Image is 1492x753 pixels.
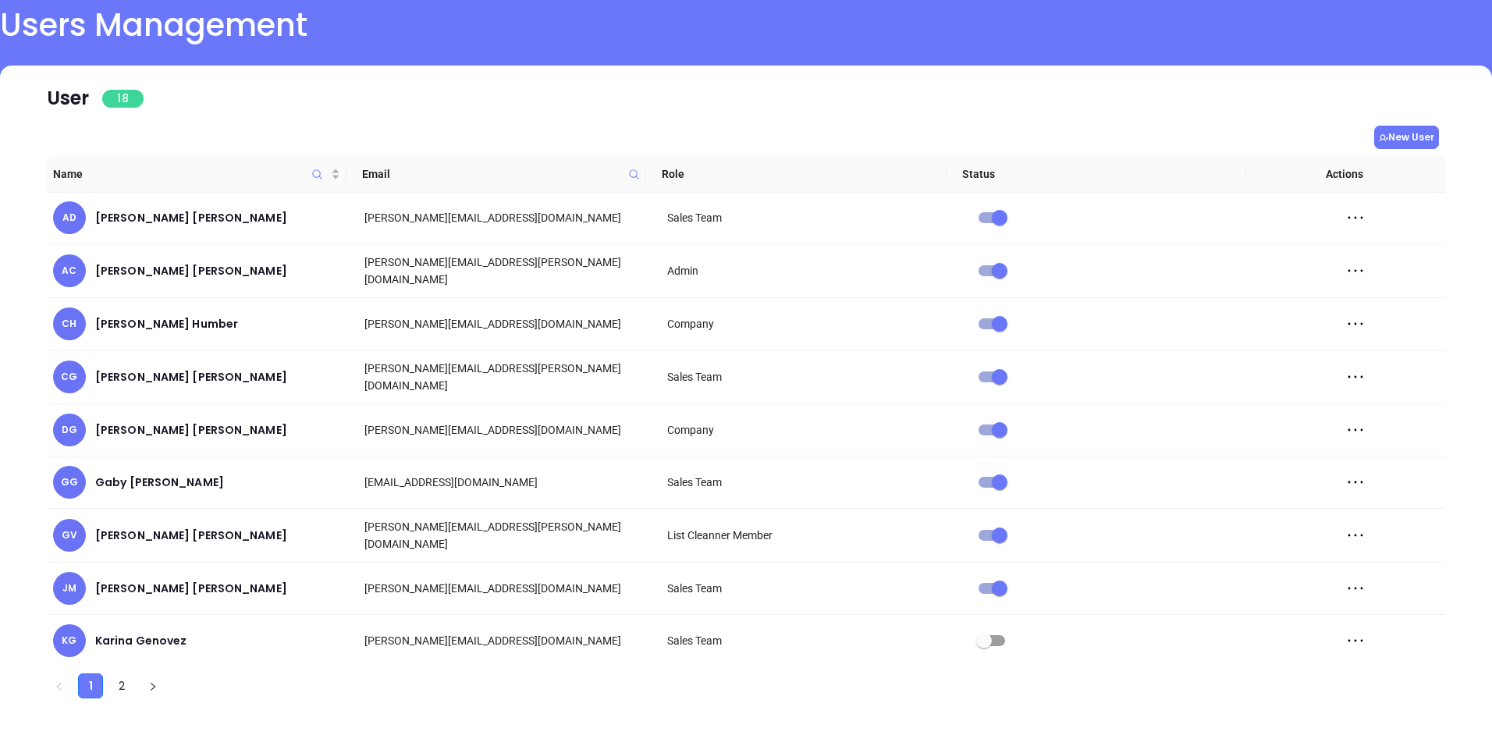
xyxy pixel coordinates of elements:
div: [PERSON_NAME] [PERSON_NAME] [95,579,287,598]
th: Status [947,156,1246,193]
div: [EMAIL_ADDRESS][DOMAIN_NAME] [364,474,645,491]
li: 2 [109,673,134,698]
th: Name [47,156,346,193]
div: [PERSON_NAME] [PERSON_NAME] [95,526,287,545]
div: Sales Team [667,474,947,491]
div: Company [667,421,947,439]
span: right [148,682,158,691]
div: Gaby [PERSON_NAME] [95,473,224,492]
div: List Cleanner Member [667,527,947,544]
div: Sales Team [667,632,947,649]
div: [PERSON_NAME] [PERSON_NAME] [95,368,287,386]
th: Role [646,156,946,193]
div: CH [53,307,86,340]
div: KG [53,624,86,657]
div: [PERSON_NAME][EMAIL_ADDRESS][PERSON_NAME][DOMAIN_NAME] [364,360,645,394]
div: [PERSON_NAME] [PERSON_NAME] [95,421,287,439]
div: GV [53,519,86,552]
div: [PERSON_NAME][EMAIL_ADDRESS][DOMAIN_NAME] [364,209,645,226]
div: [PERSON_NAME] Humber [95,314,238,333]
li: Next Page [140,673,165,698]
div: Sales Team [667,368,947,385]
span: Email [362,165,622,183]
div: [PERSON_NAME][EMAIL_ADDRESS][DOMAIN_NAME] [364,580,645,597]
th: Actions [1246,156,1433,193]
div: [PERSON_NAME][EMAIL_ADDRESS][DOMAIN_NAME] [364,421,645,439]
button: New User [1374,126,1439,149]
button: right [140,673,165,698]
a: 2 [110,674,133,698]
div: Karina Genovez [95,631,186,650]
div: CG [53,361,86,393]
span: left [55,682,64,691]
div: DG [53,414,86,446]
div: User [47,84,144,112]
div: [PERSON_NAME][EMAIL_ADDRESS][DOMAIN_NAME] [364,632,645,649]
div: [PERSON_NAME] [PERSON_NAME] [95,261,287,280]
div: Admin [667,262,947,279]
div: [PERSON_NAME][EMAIL_ADDRESS][PERSON_NAME][DOMAIN_NAME] [364,254,645,288]
span: Name [53,165,328,183]
button: left [47,673,72,698]
span: 18 [102,90,143,108]
div: [PERSON_NAME][EMAIL_ADDRESS][PERSON_NAME][DOMAIN_NAME] [364,518,645,552]
div: GG [53,466,86,499]
li: Previous Page [47,673,72,698]
div: Company [667,315,947,332]
div: AC [53,254,86,287]
li: 1 [78,673,103,698]
div: JM [53,572,86,605]
div: [PERSON_NAME] [PERSON_NAME] [95,208,287,227]
div: AD [53,201,86,234]
div: Sales Team [667,209,947,226]
a: 1 [79,674,102,698]
div: Sales Team [667,580,947,597]
div: [PERSON_NAME][EMAIL_ADDRESS][DOMAIN_NAME] [364,315,645,332]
